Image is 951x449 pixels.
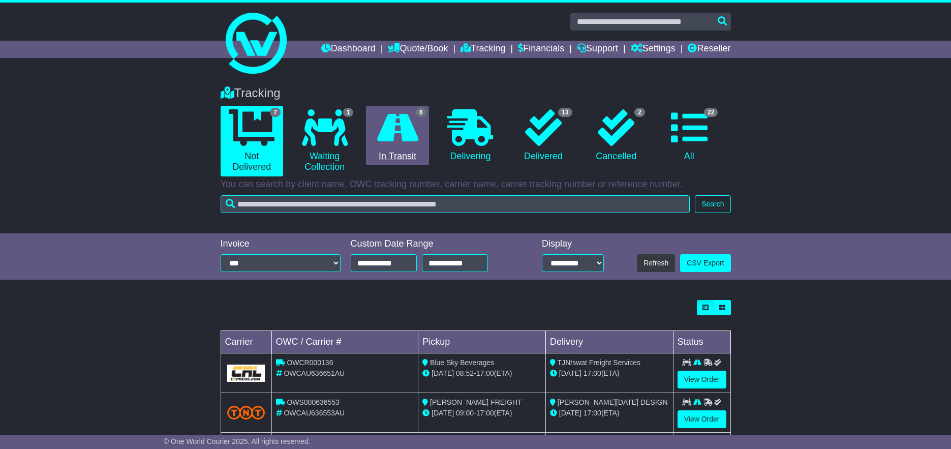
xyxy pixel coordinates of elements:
td: Status [673,331,730,353]
div: Tracking [216,86,736,101]
span: 17:00 [476,369,494,377]
div: - (ETA) [422,408,541,418]
a: Delivering [439,106,502,166]
span: 6 [416,108,426,117]
img: TNT_Domestic.png [227,406,265,420]
a: 13 Delivered [512,106,574,166]
div: - (ETA) [422,368,541,379]
td: OWC / Carrier # [271,331,418,353]
div: Invoice [221,238,341,250]
div: (ETA) [550,368,669,379]
a: 7 Not Delivered [221,106,283,176]
td: Carrier [221,331,271,353]
a: CSV Export [680,254,730,272]
span: 17:00 [584,409,601,417]
span: 08:52 [456,369,474,377]
span: 1 [343,108,354,117]
div: Display [542,238,604,250]
img: GetCarrierServiceLogo [227,365,265,382]
span: OWCAU636553AU [284,409,345,417]
button: Search [695,195,730,213]
a: Settings [631,41,676,58]
span: 22 [704,108,718,117]
span: 7 [270,108,281,117]
div: (ETA) [550,408,669,418]
a: View Order [678,371,726,388]
a: 22 All [658,106,720,166]
div: Custom Date Range [351,238,514,250]
a: Dashboard [321,41,376,58]
span: 17:00 [584,369,601,377]
a: Tracking [461,41,505,58]
a: 1 Waiting Collection [293,106,356,176]
span: 17:00 [476,409,494,417]
span: 09:00 [456,409,474,417]
p: You can search by client name, OWC tracking number, carrier name, carrier tracking number or refe... [221,179,731,190]
button: Refresh [637,254,675,272]
span: OWCAU636651AU [284,369,345,377]
td: Pickup [418,331,546,353]
span: [DATE] [559,369,581,377]
span: © One World Courier 2025. All rights reserved. [164,437,311,445]
span: OWS000636553 [287,398,340,406]
span: [DATE] [559,409,581,417]
span: [PERSON_NAME][DATE] DESIGN [558,398,668,406]
span: 2 [634,108,645,117]
span: 13 [558,108,572,117]
a: Support [577,41,618,58]
a: Quote/Book [388,41,448,58]
a: Reseller [688,41,730,58]
a: 2 Cancelled [585,106,648,166]
span: Blue Sky Beverages [430,358,494,367]
span: [DATE] [432,409,454,417]
a: View Order [678,410,726,428]
a: 6 In Transit [366,106,428,166]
a: Financials [518,41,564,58]
span: [DATE] [432,369,454,377]
span: OWCR000136 [287,358,333,367]
td: Delivery [545,331,673,353]
span: [PERSON_NAME] FREIGHT [430,398,521,406]
span: TJN/swat Freight Services [558,358,640,367]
